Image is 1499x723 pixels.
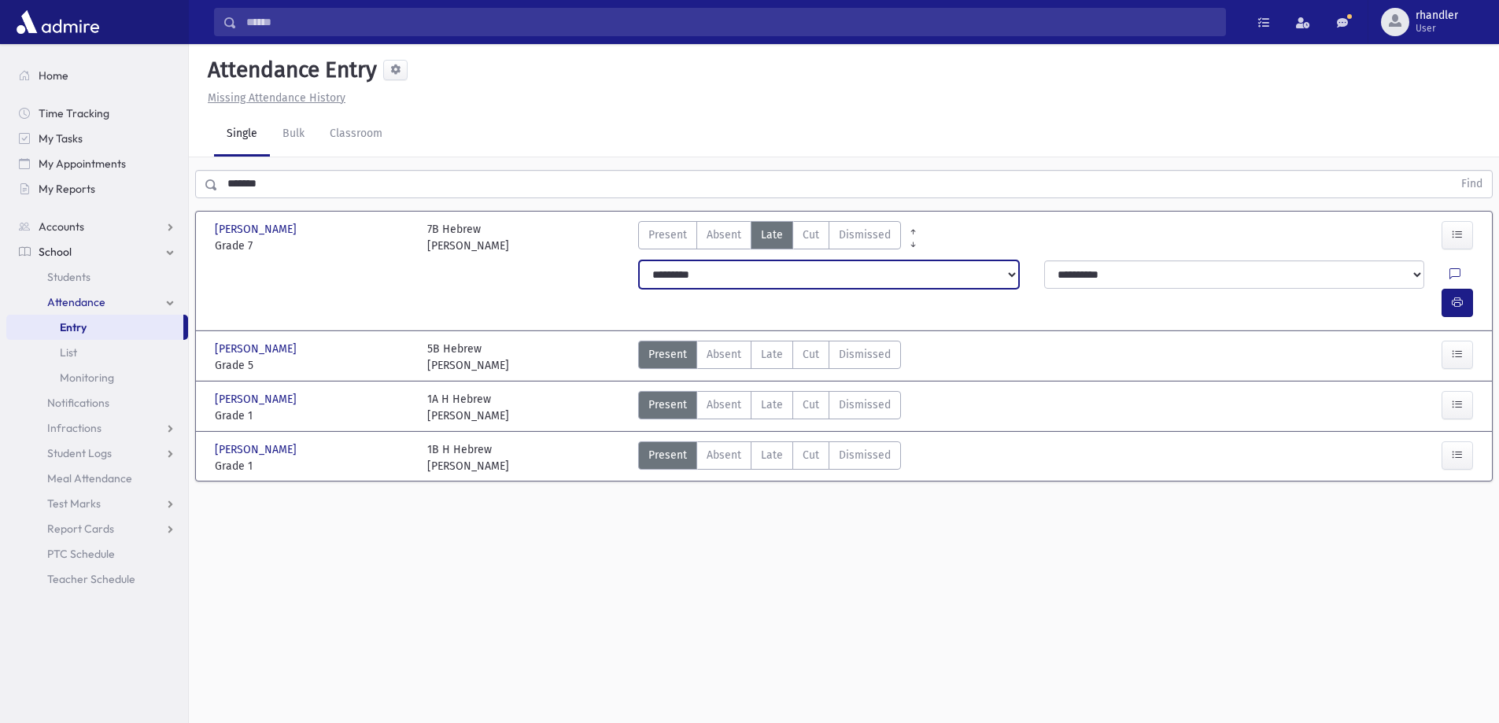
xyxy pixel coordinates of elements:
span: Attendance [47,295,105,309]
span: Infractions [47,421,102,435]
span: Dismissed [839,227,891,243]
span: Absent [707,397,741,413]
span: Dismissed [839,397,891,413]
span: Absent [707,227,741,243]
a: Missing Attendance History [201,91,345,105]
span: Cut [803,397,819,413]
span: PTC Schedule [47,547,115,561]
a: Notifications [6,390,188,415]
a: Student Logs [6,441,188,466]
h5: Attendance Entry [201,57,377,83]
span: Entry [60,320,87,334]
span: Meal Attendance [47,471,132,485]
input: Search [237,8,1225,36]
span: Absent [707,346,741,363]
span: Monitoring [60,371,114,385]
a: List [6,340,188,365]
a: Students [6,264,188,290]
span: Present [648,227,687,243]
a: Bulk [270,113,317,157]
span: Notifications [47,396,109,410]
span: Teacher Schedule [47,572,135,586]
div: 5B Hebrew [PERSON_NAME] [427,341,509,374]
span: Late [761,346,783,363]
span: Grade 7 [215,238,412,254]
span: Time Tracking [39,106,109,120]
div: 1A H Hebrew [PERSON_NAME] [427,391,509,424]
a: Meal Attendance [6,466,188,491]
span: School [39,245,72,259]
div: AttTypes [638,221,901,254]
u: Missing Attendance History [208,91,345,105]
span: My Appointments [39,157,126,171]
span: Present [648,346,687,363]
div: AttTypes [638,341,901,374]
div: AttTypes [638,441,901,474]
a: Entry [6,315,183,340]
span: [PERSON_NAME] [215,341,300,357]
a: Test Marks [6,491,188,516]
span: My Reports [39,182,95,196]
a: Teacher Schedule [6,566,188,592]
a: Attendance [6,290,188,315]
span: Student Logs [47,446,112,460]
a: My Reports [6,176,188,201]
img: AdmirePro [13,6,103,38]
span: [PERSON_NAME] [215,391,300,408]
span: List [60,345,77,360]
span: [PERSON_NAME] [215,441,300,458]
span: Dismissed [839,346,891,363]
span: Late [761,447,783,463]
span: [PERSON_NAME] [215,221,300,238]
span: Late [761,397,783,413]
span: Cut [803,447,819,463]
span: User [1416,22,1458,35]
a: School [6,239,188,264]
button: Find [1452,171,1492,197]
span: Grade 1 [215,408,412,424]
span: Dismissed [839,447,891,463]
a: My Appointments [6,151,188,176]
span: Late [761,227,783,243]
a: Time Tracking [6,101,188,126]
a: Infractions [6,415,188,441]
span: Present [648,397,687,413]
span: Present [648,447,687,463]
a: PTC Schedule [6,541,188,566]
span: Grade 5 [215,357,412,374]
a: My Tasks [6,126,188,151]
a: Report Cards [6,516,188,541]
span: Report Cards [47,522,114,536]
span: Accounts [39,219,84,234]
span: Test Marks [47,496,101,511]
a: Classroom [317,113,395,157]
div: AttTypes [638,391,901,424]
a: Monitoring [6,365,188,390]
span: Grade 1 [215,458,412,474]
a: Single [214,113,270,157]
span: Absent [707,447,741,463]
span: rhandler [1416,9,1458,22]
span: Cut [803,227,819,243]
span: Cut [803,346,819,363]
span: My Tasks [39,131,83,146]
div: 7B Hebrew [PERSON_NAME] [427,221,509,254]
a: Home [6,63,188,88]
div: 1B H Hebrew [PERSON_NAME] [427,441,509,474]
span: Home [39,68,68,83]
span: Students [47,270,90,284]
a: Accounts [6,214,188,239]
